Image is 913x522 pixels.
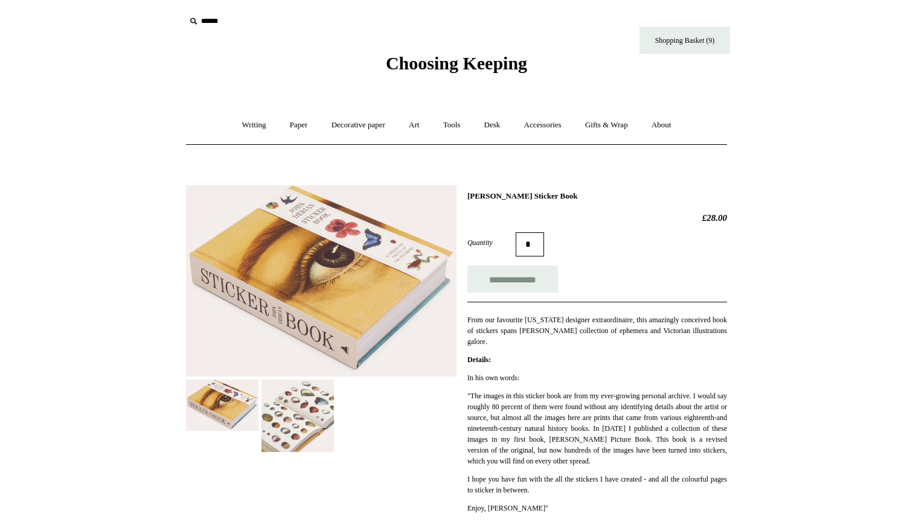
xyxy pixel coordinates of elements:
[261,380,334,452] img: John Derian Sticker Book
[467,316,727,346] span: From our favourite [US_STATE] designer extraordinaire, this amazingly conceived book of stickers ...
[467,355,491,364] strong: Details:
[467,212,727,223] h2: £28.00
[639,27,730,54] a: Shopping Basket (9)
[432,109,472,141] a: Tools
[467,237,516,248] label: Quantity
[386,53,527,73] span: Choosing Keeping
[186,380,258,431] img: John Derian Sticker Book
[321,109,396,141] a: Decorative paper
[186,185,456,377] img: John Derian Sticker Book
[398,109,430,141] a: Art
[574,109,639,141] a: Gifts & Wrap
[386,63,527,71] a: Choosing Keeping
[467,372,727,383] p: In his own words:
[231,109,277,141] a: Writing
[513,109,572,141] a: Accessories
[641,109,682,141] a: About
[467,474,727,495] p: I hope you have fun with the all the stickers I have created - and all the colourful pages to sti...
[473,109,511,141] a: Desk
[279,109,319,141] a: Paper
[467,191,727,201] h1: [PERSON_NAME] Sticker Book
[467,503,727,514] p: Enjoy, [PERSON_NAME]"
[467,390,727,466] p: "The images in this sticker book are from my ever-growing personal archive. I would say roughly 8...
